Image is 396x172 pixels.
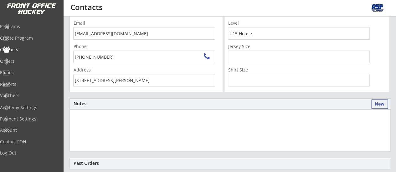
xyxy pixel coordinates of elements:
[228,68,266,72] div: Shirt Size
[74,101,387,106] div: Notes
[371,99,388,109] button: New
[74,161,387,165] div: Past Orders
[228,44,266,49] div: Jersey Size
[74,68,112,72] div: Address
[74,21,215,25] div: Email
[74,44,112,49] div: Phone
[228,21,266,25] div: Level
